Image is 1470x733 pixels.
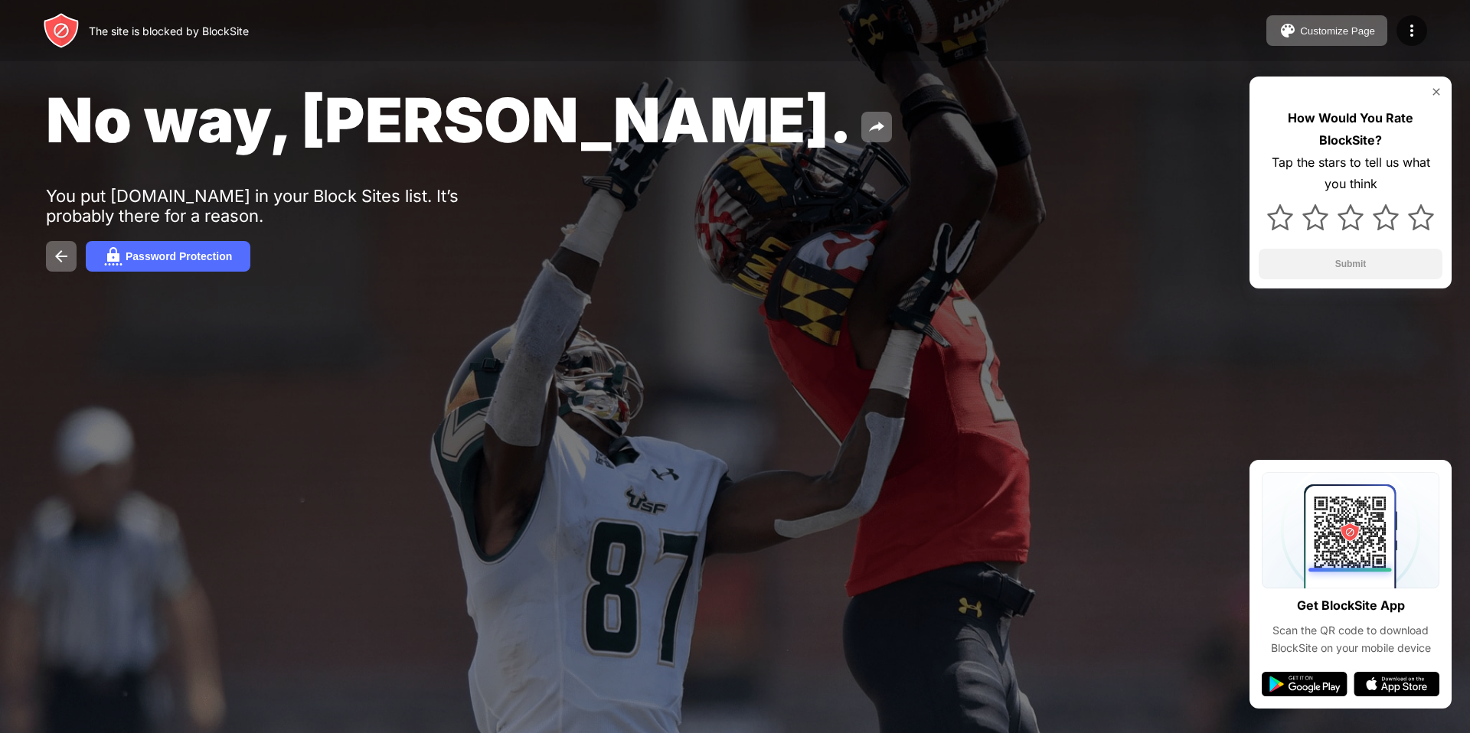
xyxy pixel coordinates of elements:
[1259,249,1442,279] button: Submit
[43,12,80,49] img: header-logo.svg
[46,83,852,157] span: No way, [PERSON_NAME].
[46,186,519,226] div: You put [DOMAIN_NAME] in your Block Sites list. It’s probably there for a reason.
[1267,204,1293,230] img: star.svg
[1430,86,1442,98] img: rate-us-close.svg
[1297,595,1405,617] div: Get BlockSite App
[1262,622,1439,656] div: Scan the QR code to download BlockSite on your mobile device
[867,118,886,136] img: share.svg
[89,24,249,37] div: The site is blocked by BlockSite
[1279,21,1297,40] img: pallet.svg
[126,250,232,262] div: Password Protection
[104,247,122,266] img: password.svg
[1266,15,1387,46] button: Customize Page
[1354,672,1439,696] img: app-store.svg
[1259,151,1442,196] div: Tap the stars to tell us what you think
[1262,472,1439,588] img: qrcode.svg
[52,247,70,266] img: back.svg
[86,241,250,272] button: Password Protection
[1338,204,1364,230] img: star.svg
[1403,21,1421,40] img: menu-icon.svg
[1300,25,1375,37] div: Customize Page
[1262,672,1347,696] img: google-play.svg
[1408,204,1434,230] img: star.svg
[1373,204,1399,230] img: star.svg
[1302,204,1328,230] img: star.svg
[1259,107,1442,151] div: How Would You Rate BlockSite?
